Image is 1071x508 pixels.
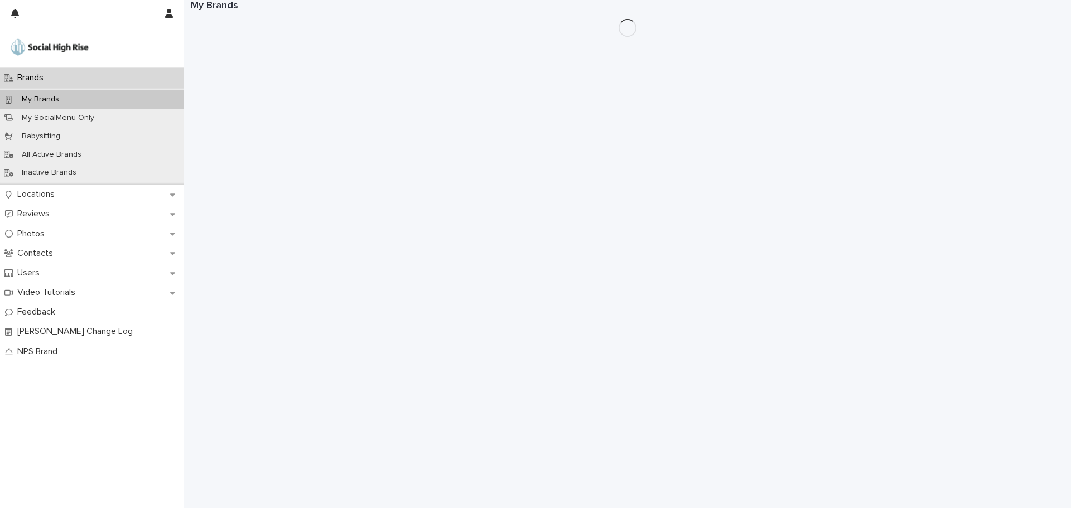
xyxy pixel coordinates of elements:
p: NPS Brand [13,346,66,357]
p: Contacts [13,248,62,259]
p: Brands [13,72,52,83]
p: [PERSON_NAME] Change Log [13,326,142,337]
p: Feedback [13,307,64,317]
p: Inactive Brands [13,168,85,177]
p: Reviews [13,209,59,219]
p: Users [13,268,49,278]
p: Photos [13,229,54,239]
p: My Brands [13,95,68,104]
p: Video Tutorials [13,287,84,298]
p: All Active Brands [13,150,90,159]
p: Babysitting [13,132,69,141]
p: My SocialMenu Only [13,113,103,123]
p: Locations [13,189,64,200]
img: o5DnuTxEQV6sW9jFYBBf [9,36,90,59]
